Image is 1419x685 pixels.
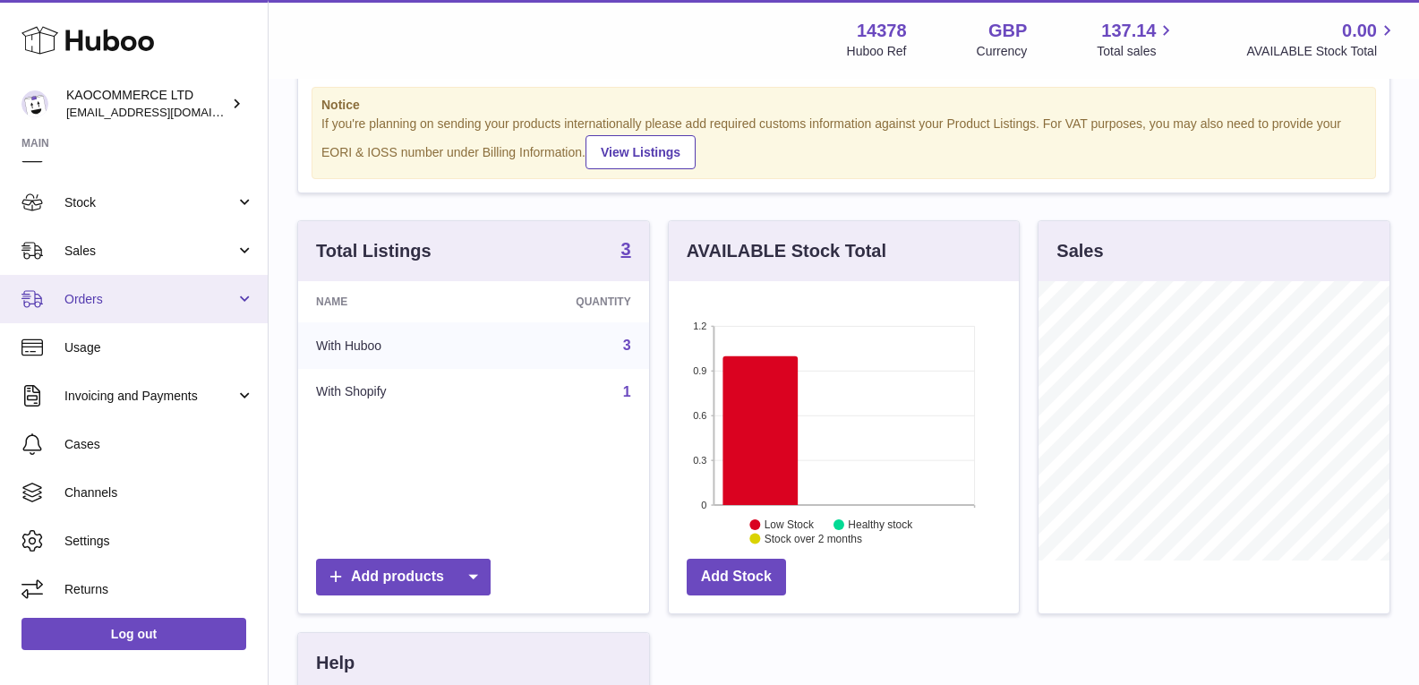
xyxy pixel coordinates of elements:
span: 0.00 [1342,19,1377,43]
text: 0.3 [693,455,706,466]
text: 0.6 [693,410,706,421]
strong: GBP [988,19,1027,43]
span: 137.14 [1101,19,1156,43]
span: AVAILABLE Stock Total [1246,43,1398,60]
span: Returns [64,581,254,598]
h3: AVAILABLE Stock Total [687,239,886,263]
span: Invoicing and Payments [64,388,235,405]
img: internalAdmin-14378@internal.huboo.com [21,90,48,117]
strong: 14378 [857,19,907,43]
h3: Sales [1056,239,1103,263]
div: If you're planning on sending your products internationally please add required customs informati... [321,116,1366,169]
text: 0 [701,500,706,510]
text: Low Stock [765,518,815,531]
span: Channels [64,484,254,501]
a: 137.14 Total sales [1097,19,1176,60]
a: 0.00 AVAILABLE Stock Total [1246,19,1398,60]
span: Usage [64,339,254,356]
th: Name [298,281,487,322]
span: Stock [64,194,235,211]
a: Log out [21,618,246,650]
h3: Help [316,651,355,675]
a: 1 [623,384,631,399]
a: View Listings [586,135,696,169]
span: Settings [64,533,254,550]
a: 3 [623,338,631,353]
a: Add Stock [687,559,786,595]
text: Healthy stock [848,518,913,531]
h3: Total Listings [316,239,432,263]
td: With Huboo [298,322,487,369]
span: [EMAIL_ADDRESS][DOMAIN_NAME] [66,105,263,119]
a: 3 [621,240,631,261]
text: Stock over 2 months [765,533,862,545]
th: Quantity [487,281,648,322]
strong: 3 [621,240,631,258]
a: Add products [316,559,491,595]
text: 1.2 [693,321,706,331]
span: Total sales [1097,43,1176,60]
div: Currency [977,43,1028,60]
text: 0.9 [693,365,706,376]
span: Cases [64,436,254,453]
span: Orders [64,291,235,308]
div: KAOCOMMERCE LTD [66,87,227,121]
td: With Shopify [298,369,487,415]
strong: Notice [321,97,1366,114]
div: Huboo Ref [847,43,907,60]
span: Sales [64,243,235,260]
